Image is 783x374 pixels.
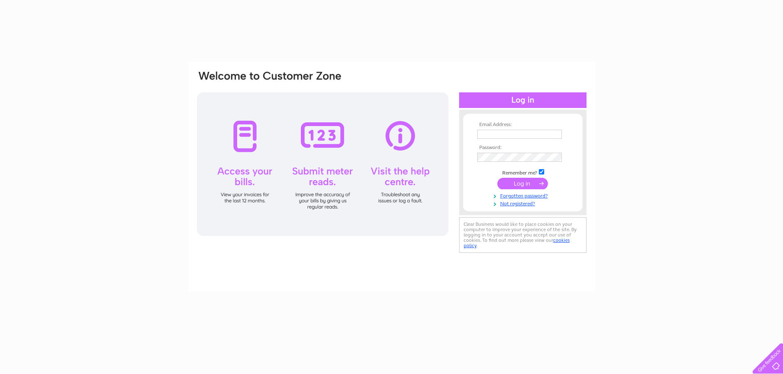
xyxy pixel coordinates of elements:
a: Not registered? [477,199,571,207]
td: Remember me? [475,168,571,176]
th: Email Address: [475,122,571,128]
a: Forgotten password? [477,191,571,199]
a: cookies policy [464,237,570,248]
input: Submit [497,178,548,189]
div: Clear Business would like to place cookies on your computer to improve your experience of the sit... [459,217,587,253]
th: Password: [475,145,571,151]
